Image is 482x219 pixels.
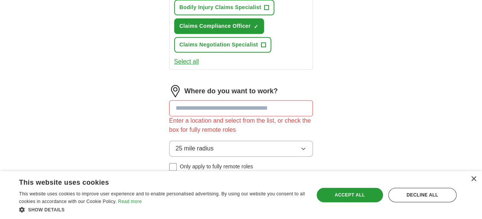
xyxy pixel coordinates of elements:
button: Claims Negotiation Specialist [174,37,271,53]
div: Enter a location and select from the list, or check the box for fully remote roles [169,116,313,134]
div: This website uses cookies [19,176,286,187]
a: Read more, opens a new window [118,199,142,204]
label: Where do you want to work? [184,86,278,96]
span: Claims Compliance Officer [179,22,251,30]
span: Only apply to fully remote roles [180,163,253,171]
button: 25 mile radius [169,141,313,157]
input: Only apply to fully remote roles [169,163,177,171]
div: Decline all [388,188,456,202]
div: Show details [19,206,305,213]
div: Close [471,176,476,182]
span: Bodily Injury Claims Specialist [179,3,261,11]
span: 25 mile radius [176,144,214,153]
button: Claims Compliance Officer✓ [174,18,264,34]
span: Show details [28,207,65,213]
button: Select all [174,57,199,66]
img: location.png [169,85,181,97]
span: This website uses cookies to improve user experience and to enable personalised advertising. By u... [19,191,305,204]
div: Accept all [317,188,383,202]
span: Claims Negotiation Specialist [179,41,258,49]
span: ✓ [254,24,258,30]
